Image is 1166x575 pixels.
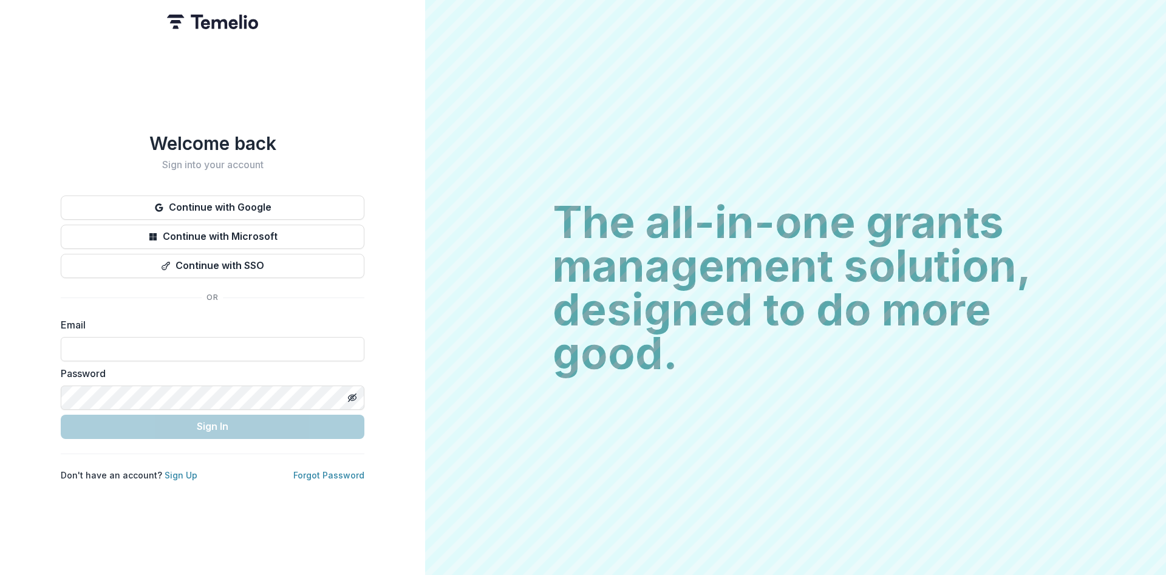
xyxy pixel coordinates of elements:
[167,15,258,29] img: Temelio
[61,159,364,171] h2: Sign into your account
[61,254,364,278] button: Continue with SSO
[61,225,364,249] button: Continue with Microsoft
[61,132,364,154] h1: Welcome back
[293,470,364,480] a: Forgot Password
[343,388,362,407] button: Toggle password visibility
[61,469,197,481] p: Don't have an account?
[61,366,357,381] label: Password
[165,470,197,480] a: Sign Up
[61,415,364,439] button: Sign In
[61,196,364,220] button: Continue with Google
[61,318,357,332] label: Email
